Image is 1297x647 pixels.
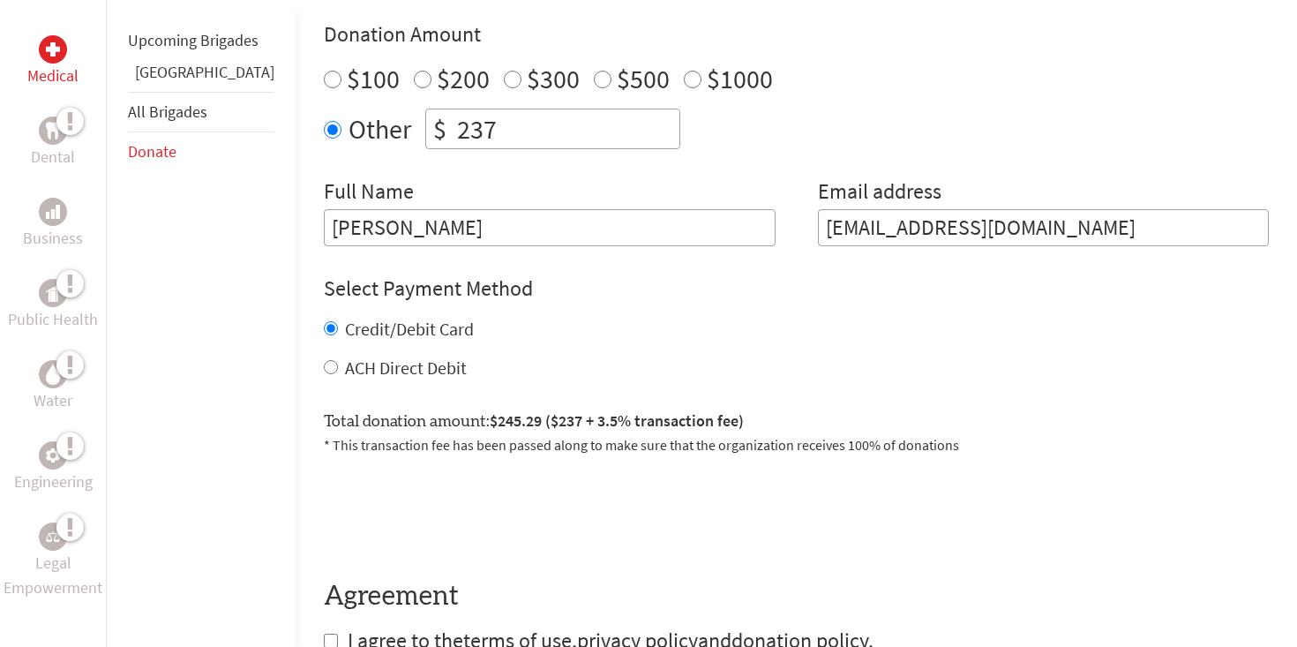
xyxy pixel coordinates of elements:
img: Medical [46,42,60,56]
h4: Select Payment Method [324,275,1269,303]
p: Public Health [8,307,98,332]
a: BusinessBusiness [23,198,83,251]
p: Dental [31,145,75,169]
a: Legal EmpowermentLegal Empowerment [4,523,102,600]
input: Your Email [818,209,1270,246]
label: Total donation amount: [324,409,744,434]
p: Business [23,226,83,251]
a: Upcoming Brigades [128,30,259,50]
div: Legal Empowerment [39,523,67,551]
label: $500 [617,62,670,95]
div: $ [426,109,454,148]
li: Guatemala [128,60,274,92]
label: $1000 [707,62,773,95]
input: Enter Amount [454,109,679,148]
div: Public Health [39,279,67,307]
a: MedicalMedical [27,35,79,88]
a: Public HealthPublic Health [8,279,98,332]
li: Upcoming Brigades [128,21,274,60]
img: Water [46,364,60,384]
img: Engineering [46,448,60,463]
label: $300 [527,62,580,95]
a: EngineeringEngineering [14,441,93,494]
div: Business [39,198,67,226]
p: * This transaction fee has been passed along to make sure that the organization receives 100% of ... [324,434,1269,455]
a: [GEOGRAPHIC_DATA] [135,62,274,82]
p: Medical [27,64,79,88]
img: Public Health [46,284,60,302]
a: WaterWater [34,360,72,413]
img: Business [46,205,60,219]
p: Legal Empowerment [4,551,102,600]
span: $245.29 ($237 + 3.5% transaction fee) [490,410,744,431]
p: Water [34,388,72,413]
a: Donate [128,141,176,162]
div: Engineering [39,441,67,470]
div: Water [39,360,67,388]
label: ACH Direct Debit [345,357,467,379]
li: All Brigades [128,92,274,132]
div: Medical [39,35,67,64]
div: Dental [39,117,67,145]
label: Other [349,109,411,149]
label: $100 [347,62,400,95]
a: DentalDental [31,117,75,169]
label: Credit/Debit Card [345,318,474,340]
label: Full Name [324,177,414,209]
label: $200 [437,62,490,95]
h4: Agreement [324,581,1269,613]
img: Legal Empowerment [46,531,60,542]
input: Enter Full Name [324,209,776,246]
iframe: reCAPTCHA [324,477,592,545]
a: All Brigades [128,102,207,122]
img: Dental [46,122,60,139]
h4: Donation Amount [324,20,1269,49]
p: Engineering [14,470,93,494]
li: Donate [128,132,274,171]
label: Email address [818,177,941,209]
